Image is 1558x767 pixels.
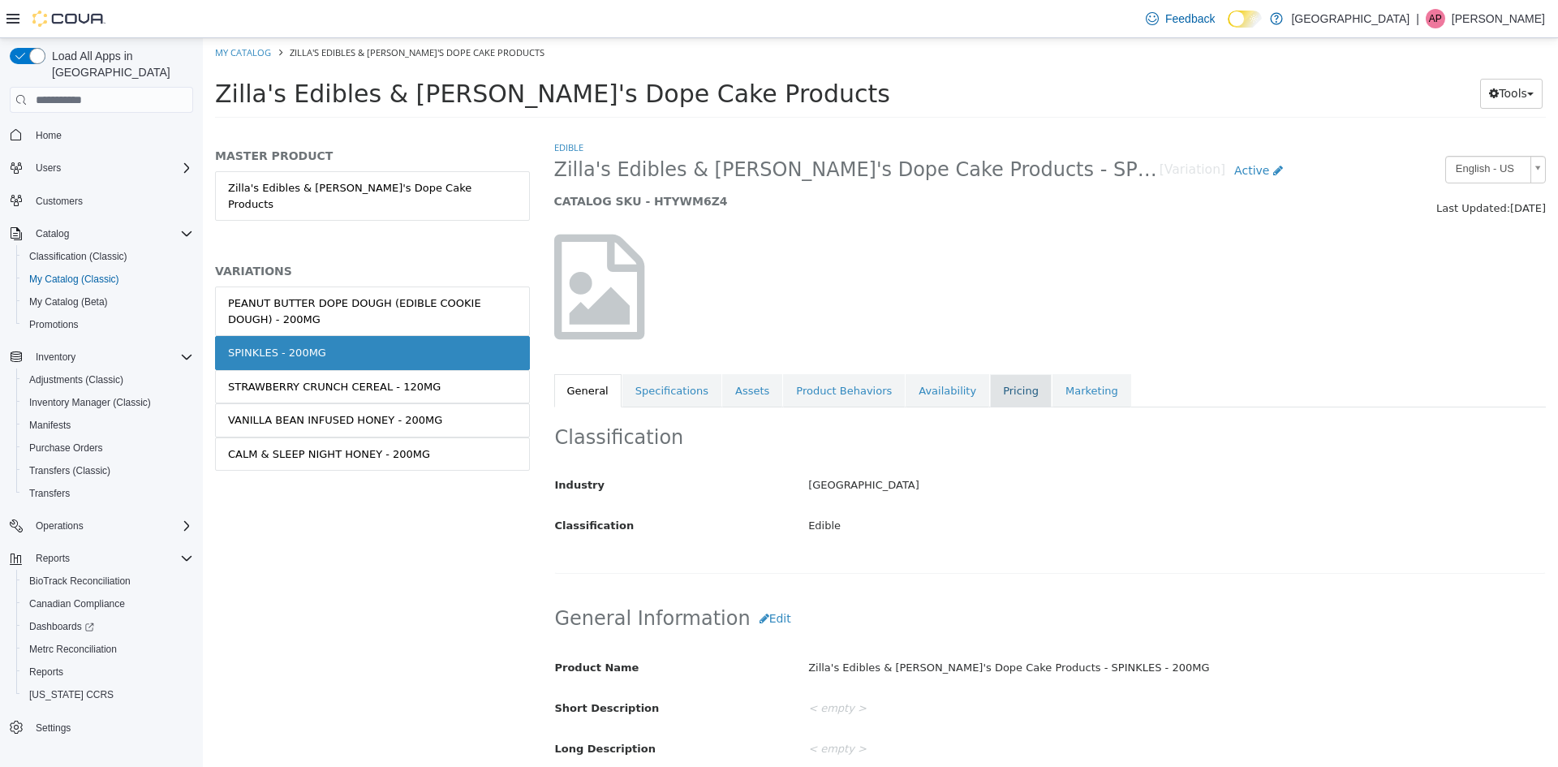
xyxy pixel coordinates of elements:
[23,315,193,334] span: Promotions
[352,441,402,453] span: Industry
[787,336,849,370] a: Pricing
[3,515,200,537] button: Operations
[29,516,90,536] button: Operations
[29,124,193,144] span: Home
[32,11,105,27] img: Cova
[420,336,519,370] a: Specifications
[16,459,200,482] button: Transfers (Classic)
[23,484,76,503] a: Transfers
[352,705,453,717] span: Long Description
[12,41,687,70] span: Zilla's Edibles & [PERSON_NAME]'s Dope Cake Products
[36,227,69,240] span: Catalog
[29,192,89,211] a: Customers
[23,484,193,503] span: Transfers
[29,549,76,568] button: Reports
[1426,9,1445,28] div: Alyssa Poage
[25,408,227,424] div: CALM & SLEEP NIGHT HONEY - 200MG
[593,697,1354,726] div: < empty >
[23,438,110,458] a: Purchase Orders
[16,291,200,313] button: My Catalog (Beta)
[23,461,117,480] a: Transfers (Classic)
[519,336,579,370] a: Assets
[23,315,85,334] a: Promotions
[36,129,62,142] span: Home
[1277,41,1340,71] button: Tools
[16,683,200,706] button: [US_STATE] CCRS
[957,126,1022,139] small: [Variation]
[29,158,67,178] button: Users
[352,481,432,493] span: Classification
[23,416,77,435] a: Manifests
[29,688,114,701] span: [US_STATE] CCRS
[23,269,126,289] a: My Catalog (Classic)
[16,313,200,336] button: Promotions
[23,594,131,614] a: Canadian Compliance
[36,552,70,565] span: Reports
[351,119,957,144] span: Zilla's Edibles & [PERSON_NAME]'s Dope Cake Products - SPINKLES - 200MG
[548,566,597,596] button: Edit
[23,269,193,289] span: My Catalog (Classic)
[1291,9,1410,28] p: [GEOGRAPHIC_DATA]
[29,549,193,568] span: Reports
[12,133,327,183] a: Zilla's Edibles & [PERSON_NAME]'s Dope Cake Products
[36,519,84,532] span: Operations
[16,437,200,459] button: Purchase Orders
[23,416,193,435] span: Manifests
[23,247,134,266] a: Classification (Classic)
[352,566,1343,596] h2: General Information
[593,474,1354,502] div: Edible
[25,341,238,357] div: STRAWBERRY CRUNCH CEREAL - 120MG
[23,685,193,705] span: Washington CCRS
[16,245,200,268] button: Classification (Classic)
[23,571,193,591] span: BioTrack Reconciliation
[36,162,61,175] span: Users
[23,640,123,659] a: Metrc Reconciliation
[3,346,200,368] button: Inventory
[36,722,71,735] span: Settings
[23,617,101,636] a: Dashboards
[351,156,1089,170] h5: CATALOG SKU - HTYWM6Z4
[16,638,200,661] button: Metrc Reconciliation
[29,318,79,331] span: Promotions
[580,336,702,370] a: Product Behaviors
[3,716,200,739] button: Settings
[36,195,83,208] span: Customers
[29,718,77,738] a: Settings
[29,191,193,211] span: Customers
[29,487,70,500] span: Transfers
[29,373,123,386] span: Adjustments (Classic)
[1165,11,1215,27] span: Feedback
[25,307,123,323] div: SPINKLES - 200MG
[23,393,193,412] span: Inventory Manager (Classic)
[25,374,239,390] div: VANILLA BEAN INFUSED HONEY - 200MG
[29,717,193,738] span: Settings
[16,268,200,291] button: My Catalog (Classic)
[12,110,327,125] h5: MASTER PRODUCT
[29,396,151,409] span: Inventory Manager (Classic)
[23,685,120,705] a: [US_STATE] CCRS
[1233,164,1307,176] span: Last Updated:
[16,368,200,391] button: Adjustments (Classic)
[23,292,114,312] a: My Catalog (Beta)
[29,224,193,243] span: Catalog
[16,482,200,505] button: Transfers
[351,103,381,115] a: Edible
[29,442,103,455] span: Purchase Orders
[45,48,193,80] span: Load All Apps in [GEOGRAPHIC_DATA]
[29,347,82,367] button: Inventory
[29,575,131,588] span: BioTrack Reconciliation
[593,616,1354,644] div: Zilla's Edibles & [PERSON_NAME]'s Dope Cake Products - SPINKLES - 200MG
[12,8,68,20] a: My Catalog
[3,222,200,245] button: Catalog
[1416,9,1419,28] p: |
[23,292,193,312] span: My Catalog (Beta)
[29,347,193,367] span: Inventory
[23,662,193,682] span: Reports
[23,594,193,614] span: Canadian Compliance
[29,295,108,308] span: My Catalog (Beta)
[352,623,437,636] span: Product Name
[16,661,200,683] button: Reports
[16,414,200,437] button: Manifests
[593,657,1354,685] div: < empty >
